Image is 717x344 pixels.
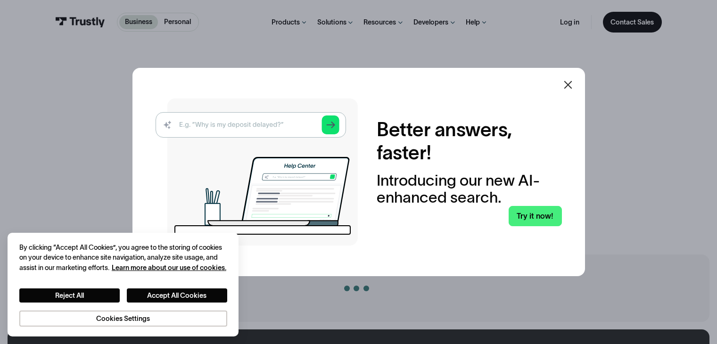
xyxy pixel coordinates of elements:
h2: Better answers, faster! [377,118,561,164]
div: By clicking “Accept All Cookies”, you agree to the storing of cookies on your device to enhance s... [19,243,227,273]
div: Introducing our new AI-enhanced search. [377,172,561,206]
a: More information about your privacy, opens in a new tab [112,264,226,271]
button: Cookies Settings [19,311,227,327]
button: Accept All Cookies [127,288,227,303]
button: Reject All [19,288,120,303]
div: Cookie banner [8,233,239,336]
div: Privacy [19,243,227,327]
a: Try it now! [509,206,562,226]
